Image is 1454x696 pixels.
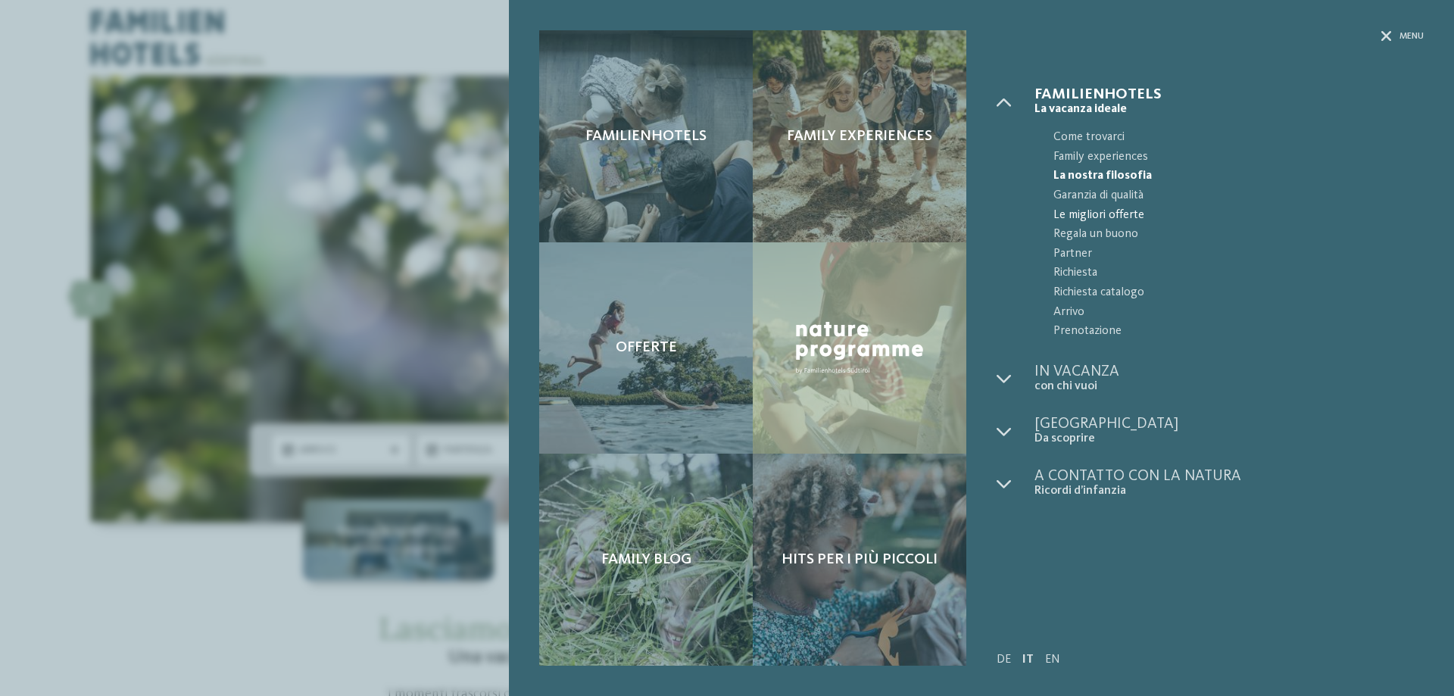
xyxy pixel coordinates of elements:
span: Offerte [616,339,677,357]
span: Familienhotels [1034,87,1424,102]
a: Le migliori offerte [1034,206,1424,226]
a: La nostra filosofia [1034,167,1424,186]
a: La nostra filosofia: tutto il meglio per i bimbi! Nature Programme [753,242,966,454]
a: EN [1045,654,1060,666]
a: Familienhotels La vacanza ideale [1034,87,1424,117]
span: Richiesta [1053,264,1424,283]
span: Regala un buono [1053,225,1424,245]
a: La nostra filosofia: tutto il meglio per i bimbi! Familienhotels [539,30,753,242]
a: Arrivo [1034,303,1424,323]
a: Come trovarci [1034,128,1424,148]
span: Garanzia di qualità [1053,186,1424,206]
a: Prenotazione [1034,322,1424,342]
a: La nostra filosofia: tutto il meglio per i bimbi! Family experiences [753,30,966,242]
a: Partner [1034,245,1424,264]
span: Hits per i più piccoli [782,551,938,569]
span: Ricordi d’infanzia [1034,484,1424,498]
a: [GEOGRAPHIC_DATA] Da scoprire [1034,417,1424,446]
span: Arrivo [1053,303,1424,323]
a: Family experiences [1034,148,1424,167]
span: Le migliori offerte [1053,206,1424,226]
span: Family experiences [787,127,932,145]
span: Prenotazione [1053,322,1424,342]
img: Nature Programme [791,317,928,379]
a: Richiesta catalogo [1034,283,1424,303]
a: In vacanza con chi vuoi [1034,364,1424,394]
span: Richiesta catalogo [1053,283,1424,303]
a: Richiesta [1034,264,1424,283]
a: La nostra filosofia: tutto il meglio per i bimbi! Hits per i più piccoli [753,454,966,666]
a: Regala un buono [1034,225,1424,245]
span: A contatto con la natura [1034,469,1424,484]
a: DE [997,654,1011,666]
span: In vacanza [1034,364,1424,379]
span: [GEOGRAPHIC_DATA] [1034,417,1424,432]
span: Menu [1399,30,1424,43]
a: La nostra filosofia: tutto il meglio per i bimbi! Offerte [539,242,753,454]
a: La nostra filosofia: tutto il meglio per i bimbi! Family Blog [539,454,753,666]
span: Familienhotels [585,127,707,145]
a: Garanzia di qualità [1034,186,1424,206]
span: La nostra filosofia [1053,167,1424,186]
span: Partner [1053,245,1424,264]
span: con chi vuoi [1034,379,1424,394]
span: Da scoprire [1034,432,1424,446]
a: IT [1022,654,1034,666]
span: Come trovarci [1053,128,1424,148]
a: A contatto con la natura Ricordi d’infanzia [1034,469,1424,498]
span: Family experiences [1053,148,1424,167]
span: La vacanza ideale [1034,102,1424,117]
span: Family Blog [601,551,691,569]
